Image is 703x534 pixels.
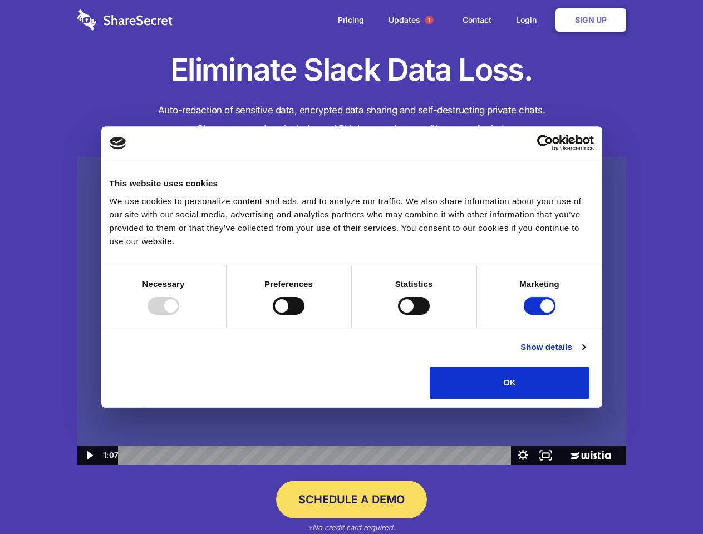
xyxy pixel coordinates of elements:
[77,157,626,466] img: Sharesecret
[496,135,594,151] a: Usercentrics Cookiebot - opens in a new window
[519,279,559,289] strong: Marketing
[127,446,506,465] div: Playbar
[520,340,585,354] a: Show details
[395,279,433,289] strong: Statistics
[110,177,594,190] div: This website uses cookies
[425,16,434,24] span: 1
[77,101,626,138] h4: Auto-redaction of sensitive data, encrypted data sharing and self-destructing private chats. Shar...
[557,446,626,465] a: Wistia Logo -- Learn More
[264,279,313,289] strong: Preferences
[77,50,626,90] h1: Eliminate Slack Data Loss.
[555,8,626,32] a: Sign Up
[276,481,427,518] a: Schedule a Demo
[77,446,100,465] button: Play Video
[505,3,553,37] a: Login
[512,446,534,465] button: Show settings menu
[77,9,173,31] img: logo-wordmark-white-trans-d4663122ce5f474addd5e946df7df03e33cb6a1c49d2221995e7729f52c070b2.svg
[110,195,594,248] div: We use cookies to personalize content and ads, and to analyze our traffic. We also share informat...
[308,523,395,532] em: *No credit card required.
[110,137,126,149] img: logo
[142,279,185,289] strong: Necessary
[430,367,589,399] button: OK
[327,3,375,37] a: Pricing
[534,446,557,465] button: Fullscreen
[647,478,690,521] iframe: Drift Widget Chat Controller
[451,3,503,37] a: Contact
